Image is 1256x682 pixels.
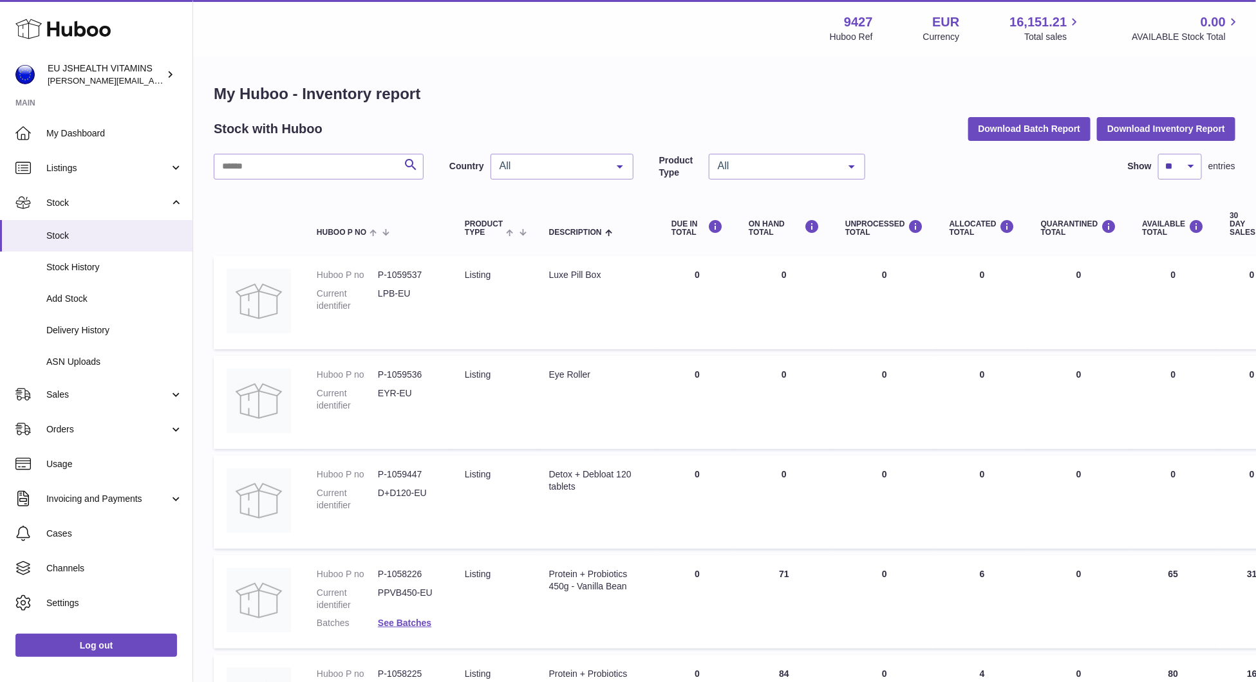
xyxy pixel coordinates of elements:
span: 0 [1076,270,1082,280]
td: 0 [832,256,937,349]
div: AVAILABLE Total [1143,219,1204,237]
div: Protein + Probiotics 450g - Vanilla Bean [549,568,646,593]
span: Stock [46,230,183,242]
button: Download Batch Report [968,117,1091,140]
img: product image [227,568,291,632]
img: laura@jessicasepel.com [15,65,35,84]
div: QUARANTINED Total [1041,219,1117,237]
span: Huboo P no [317,228,366,237]
span: 0 [1076,469,1082,479]
div: ALLOCATED Total [950,219,1015,237]
span: 0 [1076,668,1082,679]
div: ON HAND Total [749,219,820,237]
span: listing [465,668,491,679]
dt: Batches [317,617,378,629]
td: 0 [937,256,1028,349]
h1: My Huboo - Inventory report [214,84,1235,104]
dd: P-1058226 [378,568,439,580]
td: 0 [832,555,937,649]
span: Channels [46,562,183,575]
span: My Dashboard [46,127,183,140]
span: Add Stock [46,293,183,305]
div: Luxe Pill Box [549,269,646,281]
td: 0 [937,456,1028,549]
dt: Current identifier [317,387,378,412]
td: 0 [659,256,736,349]
a: See Batches [378,618,431,628]
span: 0 [1076,369,1082,380]
span: Stock History [46,261,183,273]
td: 0 [659,356,736,449]
span: Product Type [465,220,503,237]
dd: P-1059536 [378,369,439,381]
td: 0 [1130,256,1217,349]
dd: PPVB450-EU [378,587,439,611]
dt: Current identifier [317,288,378,312]
dd: P-1059447 [378,468,439,481]
h2: Stock with Huboo [214,120,323,138]
span: All [496,160,607,172]
dt: Current identifier [317,487,378,511]
span: Orders [46,423,169,436]
td: 0 [659,456,736,549]
span: listing [465,369,491,380]
span: ASN Uploads [46,356,183,368]
a: Log out [15,634,177,657]
dd: EYR-EU [378,387,439,412]
img: product image [227,468,291,533]
span: AVAILABLE Stock Total [1132,31,1241,43]
div: DUE IN TOTAL [671,219,723,237]
span: Stock [46,197,169,209]
span: Cases [46,528,183,540]
span: 0 [1076,569,1082,579]
span: Invoicing and Payments [46,493,169,505]
button: Download Inventory Report [1097,117,1235,140]
dt: Huboo P no [317,269,378,281]
div: Huboo Ref [830,31,873,43]
td: 0 [1130,356,1217,449]
dt: Huboo P no [317,468,378,481]
div: EU JSHEALTH VITAMINS [48,62,164,87]
span: [PERSON_NAME][EMAIL_ADDRESS][DOMAIN_NAME] [48,75,258,86]
strong: EUR [932,14,959,31]
dd: P-1058225 [378,668,439,680]
div: Currency [923,31,960,43]
img: product image [227,269,291,333]
span: Usage [46,458,183,470]
dt: Huboo P no [317,369,378,381]
dd: D+D120-EU [378,487,439,511]
div: UNPROCESSED Total [845,219,924,237]
span: Sales [46,389,169,401]
td: 0 [832,456,937,549]
span: Listings [46,162,169,174]
td: 0 [736,456,832,549]
div: Eye Roller [549,369,646,381]
label: Product Type [659,154,702,179]
span: 16,151.21 [1009,14,1067,31]
td: 0 [736,356,832,449]
span: listing [465,270,491,280]
a: 16,151.21 Total sales [1009,14,1082,43]
span: listing [465,569,491,579]
dt: Current identifier [317,587,378,611]
dt: Huboo P no [317,568,378,580]
span: Settings [46,597,183,609]
td: 6 [937,555,1028,649]
span: entries [1208,160,1235,172]
a: 0.00 AVAILABLE Stock Total [1132,14,1241,43]
span: All [715,160,839,172]
span: Total sales [1024,31,1082,43]
dd: P-1059537 [378,269,439,281]
div: Detox + Debloat 120 tablets [549,468,646,493]
label: Country [449,160,484,172]
strong: 9427 [844,14,873,31]
td: 71 [736,555,832,649]
td: 0 [736,256,832,349]
span: Description [549,228,602,237]
span: listing [465,469,491,479]
td: 65 [1130,555,1217,649]
span: Delivery History [46,324,183,336]
td: 0 [659,555,736,649]
span: 0.00 [1201,14,1226,31]
dt: Huboo P no [317,668,378,680]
